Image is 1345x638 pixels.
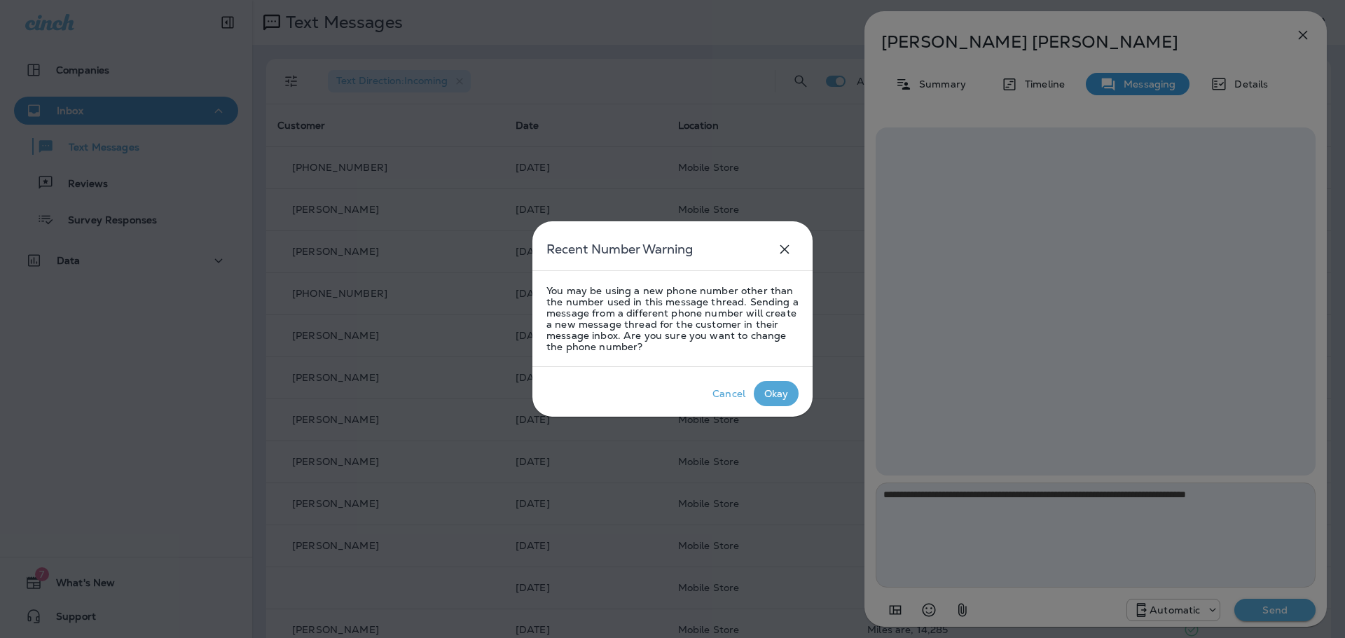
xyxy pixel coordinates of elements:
button: Okay [754,381,799,406]
p: You may be using a new phone number other than the number used in this message thread. Sending a ... [546,285,799,352]
div: Cancel [712,388,745,399]
h5: Recent Number Warning [546,238,693,261]
button: Cancel [704,381,754,406]
div: Okay [764,388,789,399]
button: close [771,235,799,263]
